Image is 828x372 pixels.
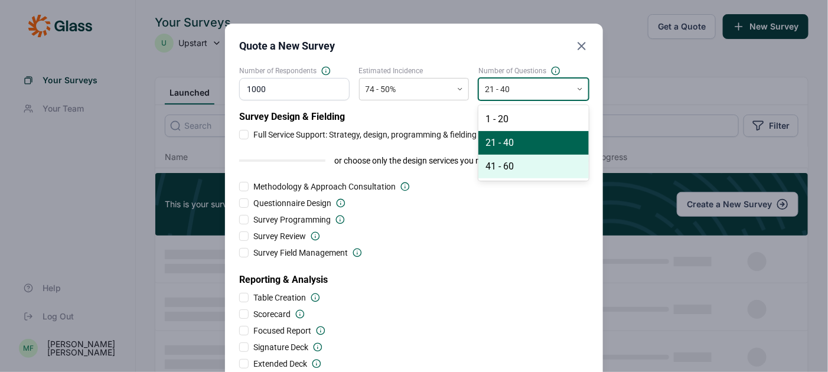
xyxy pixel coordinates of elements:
[239,38,335,54] h2: Quote a New Survey
[239,263,589,287] h2: Reporting & Analysis
[478,107,589,131] div: 1 - 20
[239,110,589,124] h2: Survey Design & Fielding
[478,66,589,76] label: Number of Questions
[253,358,307,370] span: Extended Deck
[253,308,291,320] span: Scorecard
[335,155,494,167] span: or choose only the design services you need
[253,247,348,259] span: Survey Field Management
[253,341,308,353] span: Signature Deck
[253,214,331,226] span: Survey Programming
[253,181,396,192] span: Methodology & Approach Consultation
[575,38,589,54] button: Close
[239,66,350,76] label: Number of Respondents
[478,131,589,155] div: 21 - 40
[253,325,311,337] span: Focused Report
[253,230,306,242] span: Survey Review
[253,197,331,209] span: Questionnaire Design
[478,155,589,178] div: 41 - 60
[253,292,306,304] span: Table Creation
[359,66,470,76] label: Estimated Incidence
[253,129,477,141] span: Full Service Support: Strategy, design, programming & fielding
